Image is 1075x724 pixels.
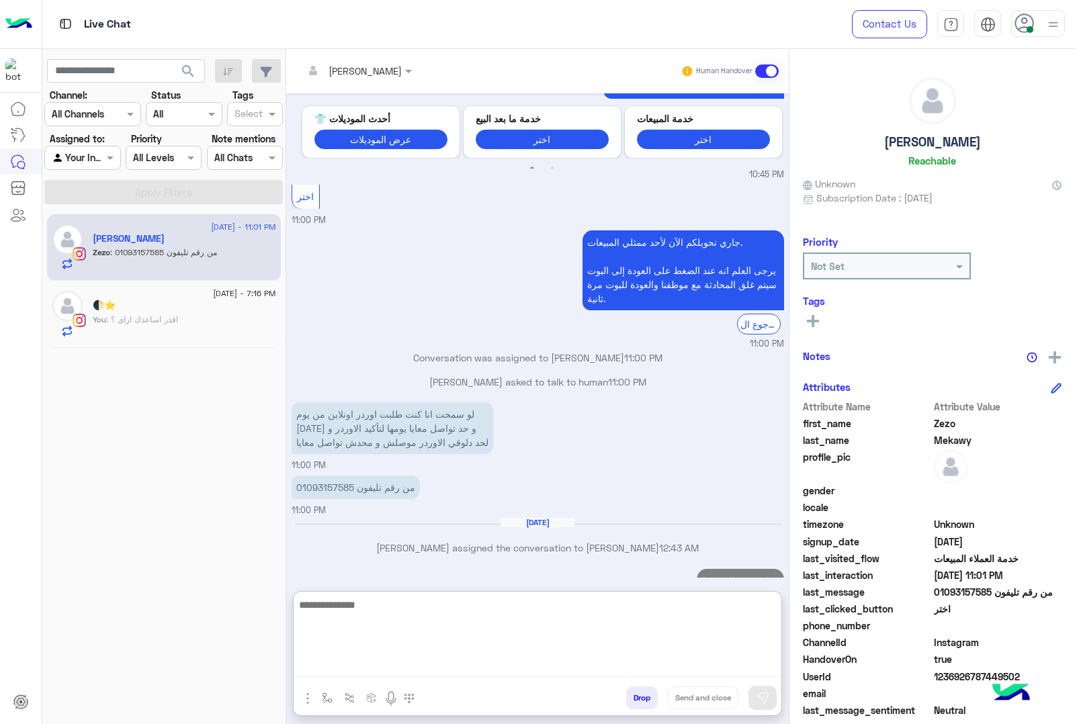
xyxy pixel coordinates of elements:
[803,416,931,431] span: first_name
[93,314,106,324] span: You
[910,78,955,124] img: defaultAdmin.png
[668,686,738,709] button: Send and close
[1049,351,1061,363] img: add
[816,191,933,205] span: Subscription Date : [DATE]
[934,416,1062,431] span: Zezo
[803,484,931,498] span: gender
[803,602,931,616] span: last_clicked_button
[803,551,931,565] span: last_visited_flow
[937,10,964,38] a: tab
[52,291,83,321] img: defaultAdmin.png
[934,703,1062,717] span: 0
[908,154,956,167] h6: Reachable
[803,535,931,549] span: signup_date
[934,484,1062,498] span: null
[1045,16,1062,33] img: profile
[404,693,415,704] img: make a call
[297,191,314,202] span: اختر
[803,568,931,582] span: last_interaction
[988,670,1035,717] img: hulul-logo.png
[803,295,1062,307] h6: Tags
[934,551,1062,565] span: خدمة العملاء المبيعات
[803,381,851,393] h6: Attributes
[5,10,32,38] img: Logo
[803,703,931,717] span: last_message_sentiment
[292,476,420,499] p: 2/9/2025, 11:00 PM
[73,247,86,261] img: Instagram
[749,169,784,181] span: 10:45 PM
[659,542,699,553] span: 12:43 AM
[803,670,931,684] span: UserId
[934,686,1062,700] span: null
[934,652,1062,666] span: true
[213,287,275,300] span: [DATE] - 7:16 PM
[852,10,927,38] a: Contact Us
[934,619,1062,633] span: null
[934,670,1062,684] span: 1236926787449502
[803,400,931,414] span: Attribute Name
[803,450,931,481] span: profile_pic
[637,111,770,126] p: خدمة المبيعات
[884,134,981,150] h5: [PERSON_NAME]
[50,88,87,102] label: Channel:
[803,350,830,362] h6: Notes
[476,130,609,149] button: اختر
[292,402,493,454] p: 2/9/2025, 11:00 PM
[624,352,662,363] span: 11:00 PM
[172,59,205,88] button: search
[300,690,316,707] img: send attachment
[934,400,1062,414] span: Attribute Value
[106,314,178,324] span: اقدر اساعدك ازاى ؟
[322,692,333,703] img: select flow
[980,17,996,32] img: tab
[637,130,770,149] button: اختر
[50,132,105,146] label: Assigned to:
[93,300,116,311] h5: 🌓⭐️
[803,619,931,633] span: phone_number
[803,517,931,531] span: timezone
[93,233,165,244] h5: Zezo Mekawy
[501,518,574,527] h6: [DATE]
[697,569,784,592] p: 3/9/2025, 12:54 AM
[608,376,646,388] span: 11:00 PM
[934,635,1062,649] span: 8
[383,690,399,707] img: send voice note
[131,132,162,146] label: Priority
[934,602,1062,616] span: اختر
[934,535,1062,549] span: 2024-10-15T18:28:02.953Z
[316,686,339,709] button: select flow
[803,433,931,447] span: last_name
[750,338,784,351] span: 11:00 PM
[292,215,326,225] span: 11:00 PM
[84,15,131,34] p: Live Chat
[476,111,609,126] p: خدمة ما بعد البيع
[314,111,447,126] p: أحدث الموديلات 👕
[151,88,181,102] label: Status
[934,500,1062,514] span: null
[626,686,658,709] button: Drop
[110,247,217,257] span: من رقم تليفون 01093157585
[314,130,447,149] button: عرض الموديلات
[1027,352,1037,363] img: notes
[583,230,784,310] p: 2/9/2025, 11:00 PM
[943,17,959,32] img: tab
[546,162,559,175] button: 2 of 2
[292,505,326,515] span: 11:00 PM
[344,692,355,703] img: Trigger scenario
[934,433,1062,447] span: Mekawy
[339,686,361,709] button: Trigger scenario
[44,180,283,204] button: Apply Filters
[57,15,74,32] img: tab
[803,652,931,666] span: HandoverOn
[52,224,83,255] img: defaultAdmin.png
[803,500,931,514] span: locale
[737,314,781,334] div: الرجوع ال Bot
[525,162,539,175] button: 1 of 2
[180,63,196,79] span: search
[211,221,275,233] span: [DATE] - 11:01 PM
[292,541,784,555] p: [PERSON_NAME] assigned the conversation to [PERSON_NAME]
[803,635,931,649] span: ChannelId
[934,450,967,484] img: defaultAdmin.png
[212,132,275,146] label: Note mentions
[934,585,1062,599] span: من رقم تليفون 01093157585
